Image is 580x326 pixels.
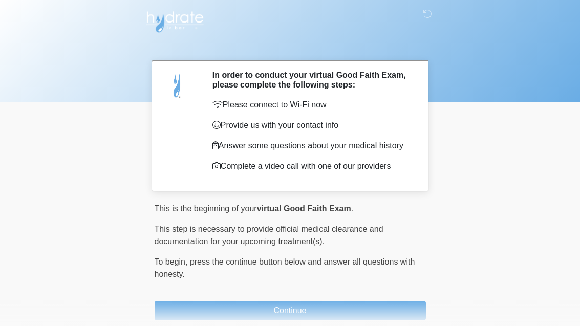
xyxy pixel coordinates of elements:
[147,37,434,56] h1: ‎ ‎
[155,204,257,213] span: This is the beginning of your
[212,70,411,90] h2: In order to conduct your virtual Good Faith Exam, please complete the following steps:
[212,160,411,172] p: Complete a video call with one of our providers
[155,257,415,278] span: press the continue button below and answer all questions with honesty.
[212,119,411,132] p: Provide us with your contact info
[257,204,351,213] strong: virtual Good Faith Exam
[351,204,353,213] span: .
[155,257,190,266] span: To begin,
[212,140,411,152] p: Answer some questions about your medical history
[212,99,411,111] p: Please connect to Wi-Fi now
[144,8,206,33] img: Hydrate IV Bar - Chandler Logo
[155,301,426,320] button: Continue
[155,225,383,246] span: This step is necessary to provide official medical clearance and documentation for your upcoming ...
[162,70,193,101] img: Agent Avatar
